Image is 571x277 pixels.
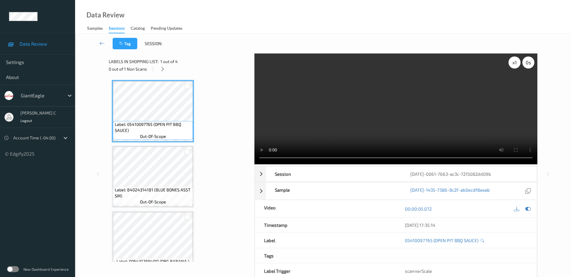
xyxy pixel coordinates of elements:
span: 1 out of 4 [160,59,178,65]
div: Pending Updates [151,25,182,33]
div: Samples [87,25,103,33]
a: Pending Updates [151,24,188,33]
div: Sessions [109,25,125,33]
div: Catalog [131,25,145,33]
a: 05410097765 (OPEN PIT BBQ SAUCE) [405,237,478,243]
div: [DATE] 17:35:14 [405,222,528,228]
div: Data Review [87,12,124,18]
div: Sample [266,182,401,199]
span: Label: 0064312694011 (ORG BANANA ) [117,258,189,264]
div: Session [266,166,401,181]
span: Labels in shopping list: [109,59,158,65]
span: Label: 84024314181 (BLUE BONES ASST SM) [115,187,192,199]
span: out-of-scope [140,133,166,139]
div: Tags [255,248,396,263]
div: 0 out of 1 Non Scans [109,65,250,73]
a: Sessions [109,24,131,33]
div: [DATE]-0061-7663-ac3c-7215082dd09b [401,166,537,181]
a: Samples [87,24,109,33]
span: Label: 05410097765 (OPEN PIT BBQ SAUCE) [115,121,192,133]
button: Tag [113,38,137,49]
div: Session[DATE]-0061-7663-ac3c-7215082dd09b [255,166,537,182]
a: [DATE]-1435-7386-8c2f-ab0ecdf8eeab [410,187,490,195]
div: x 1 [509,56,521,68]
div: 0 s [522,56,534,68]
a: Catalog [131,24,151,33]
div: Timestamp [255,218,396,233]
div: Label [255,233,396,248]
span: Session: [145,41,162,47]
a: 00:00:05.072 [405,206,432,212]
div: Video [255,200,396,217]
span: out-of-scope [140,199,166,205]
div: Sample[DATE]-1435-7386-8c2f-ab0ecdf8eeab [255,182,537,200]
